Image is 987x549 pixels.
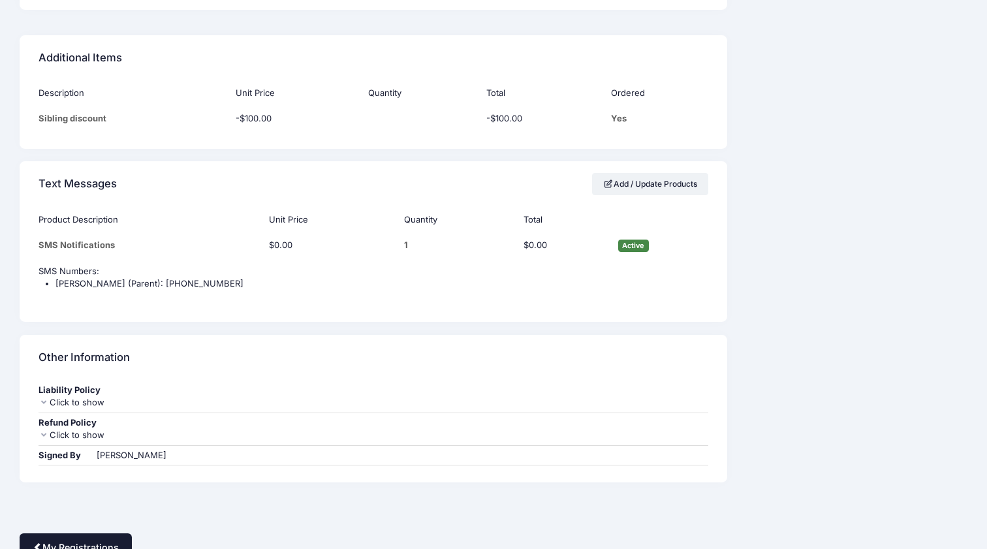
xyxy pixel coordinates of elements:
[592,173,708,195] a: Add / Update Products
[39,384,708,397] div: Liability Policy
[39,259,708,306] td: SMS Numbers:
[262,207,398,232] th: Unit Price
[362,81,480,106] th: Quantity
[39,39,122,76] h4: Additional Items
[39,81,229,106] th: Description
[97,449,166,462] div: [PERSON_NAME]
[39,449,94,462] div: Signed By
[55,277,708,290] li: [PERSON_NAME] (Parent): [PHONE_NUMBER]
[404,239,511,252] div: 1
[518,232,612,259] td: $0.00
[39,232,262,259] td: SMS Notifications
[39,207,262,232] th: Product Description
[618,240,649,252] span: Active
[480,106,605,132] td: -$100.00
[39,106,229,132] td: Sibling discount
[39,339,130,376] h4: Other Information
[398,207,518,232] th: Quantity
[39,396,708,409] div: Click to show
[611,112,708,125] div: Yes
[229,81,362,106] th: Unit Price
[262,232,398,259] td: $0.00
[39,166,117,203] h4: Text Messages
[39,429,708,442] div: Click to show
[518,207,612,232] th: Total
[605,81,708,106] th: Ordered
[39,416,708,430] div: Refund Policy
[229,106,362,132] td: -$100.00
[480,81,605,106] th: Total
